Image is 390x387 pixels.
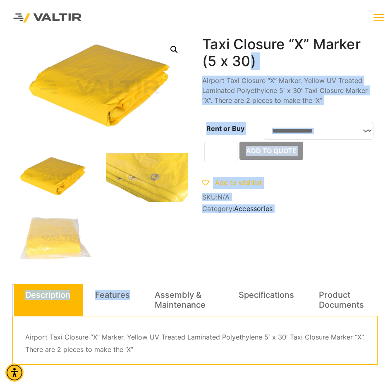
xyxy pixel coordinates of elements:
[319,284,365,316] a: Product Documents
[188,36,363,141] img: Taxi_Marker_4
[106,153,188,202] img: Taxi_Marker_4.jpg
[6,6,89,30] img: Valtir Rentals
[218,193,230,201] span: N/A
[155,284,214,316] a: Assembly & Maintenance
[25,331,365,356] p: Airport Taxi Closure “X” Marker. Yellow UV Treated Laminated Polyethylene 5′ x 30′ Taxi Closure M...
[239,142,303,160] button: Add to Quote
[12,214,94,263] img: Taxi_Marker_2.jpg
[373,12,384,23] button: menu toggle
[202,193,378,201] span: SKU:
[215,178,262,187] span: Add to wishlist
[234,204,273,213] a: Accessories
[12,153,94,202] img: Taxi_Marker_3Q.jpg
[202,76,378,105] p: Airport Taxi Closure “X” Marker. Yellow UV Treated Laminated Polyethylene 5′ x 30′ Taxi Closure M...
[202,36,378,70] h1: Taxi Closure “X” Marker (5 x 30)
[239,284,294,306] a: Specifications
[206,124,244,133] label: Rent or Buy
[95,284,130,306] a: Features
[25,284,70,306] a: Description
[204,142,237,162] input: Product quantity
[202,178,262,187] a: Add to wishlist
[5,363,24,382] div: Accessibility Menu
[202,205,378,213] span: Category:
